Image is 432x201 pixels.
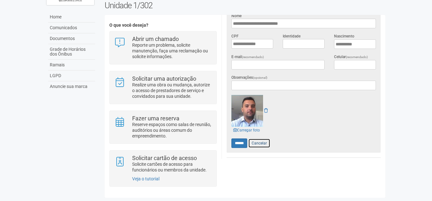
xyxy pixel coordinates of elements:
span: (recomendado) [346,55,368,59]
a: Grade de Horários dos Ônibus [48,44,95,60]
a: Cancelar [248,138,270,148]
a: Solicitar uma autorização Realize uma obra ou mudança, autorize o acesso de prestadores de serviç... [114,76,212,99]
p: Reserve espaços como salas de reunião, auditórios ou áreas comum do empreendimento. [132,122,212,139]
strong: Solicitar cartão de acesso [132,155,197,161]
label: Observações [231,75,268,81]
strong: Solicitar uma autorização [132,75,196,82]
a: Comunicados [48,23,95,33]
label: Nome [231,13,242,19]
a: Remover [264,108,268,113]
a: Abrir um chamado Reporte um problema, solicite manutenção, faça uma reclamação ou solicite inform... [114,36,212,59]
strong: Abrir um chamado [132,36,179,42]
a: Documentos [48,33,95,44]
label: Identidade [283,33,300,39]
a: Ramais [48,60,95,70]
img: GetFile [231,95,263,127]
span: (opcional) [253,76,268,79]
label: CPF [231,33,239,39]
label: Nascimento [334,33,354,39]
h4: O que você deseja? [109,23,217,28]
strong: Fazer uma reserva [132,115,179,122]
a: Veja o tutorial [132,176,159,181]
a: LGPD [48,70,95,81]
p: Realize uma obra ou mudança, autorize o acesso de prestadores de serviço e convidados para sua un... [132,82,212,99]
label: Celular [334,54,368,60]
a: Home [48,12,95,23]
a: Solicitar cartão de acesso Solicite cartões de acesso para funcionários ou membros da unidade. [114,155,212,173]
span: (recomendado) [242,55,264,59]
a: Fazer uma reserva Reserve espaços como salas de reunião, auditórios ou áreas comum do empreendime... [114,116,212,139]
p: Solicite cartões de acesso para funcionários ou membros da unidade. [132,161,212,173]
label: E-mail [231,54,264,60]
p: Reporte um problema, solicite manutenção, faça uma reclamação ou solicite informações. [132,42,212,59]
a: Anuncie sua marca [48,81,95,92]
h2: Unidade 1/302 [105,1,386,10]
a: Carregar foto [231,127,262,134]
